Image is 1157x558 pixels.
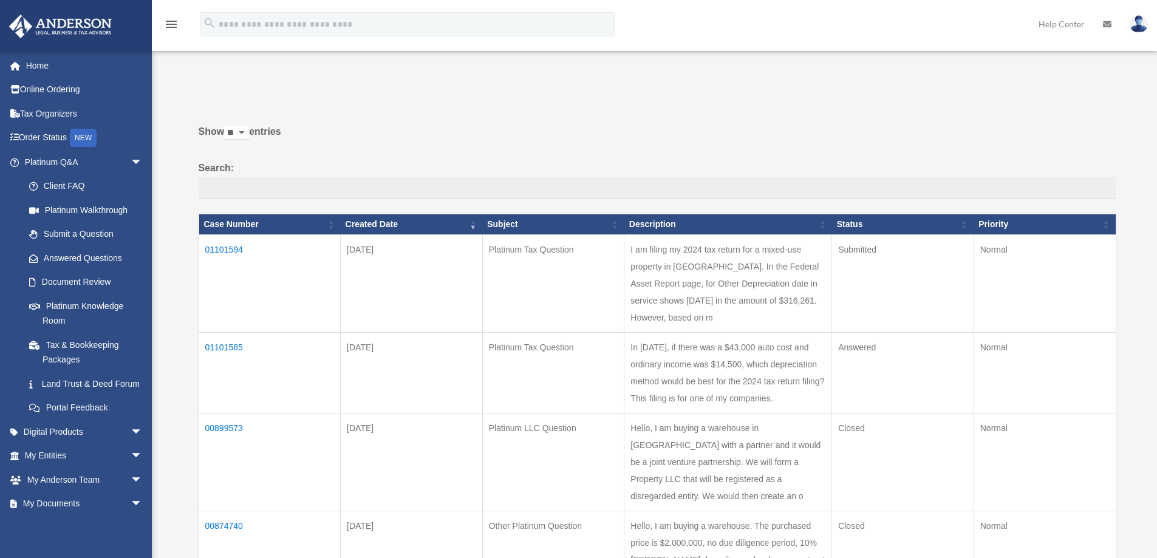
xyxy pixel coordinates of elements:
td: Normal [974,413,1116,511]
a: Online Ordering [9,78,161,102]
th: Description: activate to sort column ascending [624,214,832,235]
td: [DATE] [341,234,483,332]
td: 00899573 [199,413,341,511]
td: In [DATE], if there was a $43,000 auto cost and ordinary income was $14,500, which depreciation m... [624,332,832,413]
td: Closed [832,413,974,511]
td: [DATE] [341,413,483,511]
a: menu [164,21,179,32]
select: Showentries [224,126,249,140]
a: Client FAQ [17,174,155,199]
img: User Pic [1130,15,1148,33]
a: Platinum Q&Aarrow_drop_down [9,150,155,174]
i: menu [164,17,179,32]
td: [DATE] [341,332,483,413]
td: Platinum Tax Question [482,234,624,332]
th: Created Date: activate to sort column ascending [341,214,483,235]
a: Online Learningarrow_drop_down [9,515,161,540]
td: Hello, I am buying a warehouse in [GEOGRAPHIC_DATA] with a partner and it would be a joint ventur... [624,413,832,511]
i: search [203,16,216,30]
label: Search: [199,160,1116,200]
td: Normal [974,234,1116,332]
th: Status: activate to sort column ascending [832,214,974,235]
a: My Entitiesarrow_drop_down [9,444,161,468]
th: Case Number: activate to sort column ascending [199,214,341,235]
input: Search: [199,177,1116,200]
span: arrow_drop_down [131,444,155,469]
span: arrow_drop_down [131,468,155,492]
label: Show entries [199,123,1116,152]
td: I am filing my 2024 tax return for a mixed-use property in [GEOGRAPHIC_DATA]. In the Federal Asse... [624,234,832,332]
span: arrow_drop_down [131,515,155,540]
a: Tax & Bookkeeping Packages [17,333,155,372]
a: Submit a Question [17,222,155,247]
a: Platinum Walkthrough [17,198,155,222]
span: arrow_drop_down [131,420,155,444]
img: Anderson Advisors Platinum Portal [5,15,115,38]
a: Platinum Knowledge Room [17,294,155,333]
td: Submitted [832,234,974,332]
td: 01101585 [199,332,341,413]
a: Portal Feedback [17,396,155,420]
span: arrow_drop_down [131,150,155,175]
a: Land Trust & Deed Forum [17,372,155,396]
a: Digital Productsarrow_drop_down [9,420,161,444]
a: Home [9,53,161,78]
td: 01101594 [199,234,341,332]
a: My Documentsarrow_drop_down [9,492,161,516]
a: Document Review [17,270,155,294]
a: Tax Organizers [9,101,161,126]
th: Subject: activate to sort column ascending [482,214,624,235]
a: My Anderson Teamarrow_drop_down [9,468,161,492]
a: Answered Questions [17,246,149,270]
td: Platinum Tax Question [482,332,624,413]
div: NEW [70,129,97,147]
span: arrow_drop_down [131,492,155,517]
th: Priority: activate to sort column ascending [974,214,1116,235]
a: Order StatusNEW [9,126,161,151]
td: Normal [974,332,1116,413]
td: Answered [832,332,974,413]
td: Platinum LLC Question [482,413,624,511]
